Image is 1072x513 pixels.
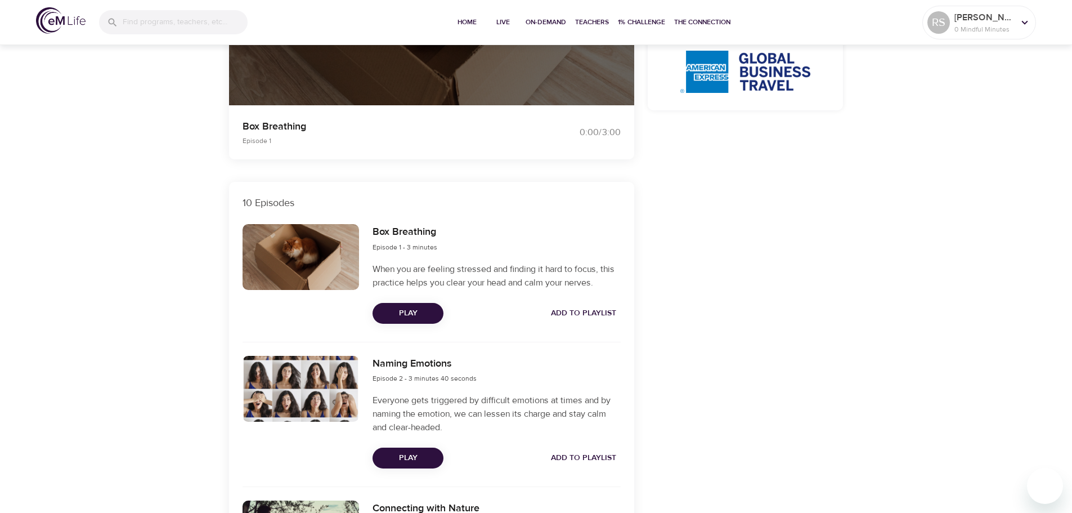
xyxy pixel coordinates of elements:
span: The Connection [674,16,730,28]
p: Episode 1 [243,136,523,146]
p: Everyone gets triggered by difficult emotions at times and by naming the emotion, we can lessen i... [373,394,620,434]
button: Add to Playlist [546,448,621,469]
span: Play [382,306,434,320]
p: When you are feeling stressed and finding it hard to focus, this practice helps you clear your he... [373,262,620,289]
p: Box Breathing [243,119,523,134]
span: Teachers [575,16,609,28]
div: 0:00 / 3:00 [536,126,621,139]
input: Find programs, teachers, etc... [123,10,248,34]
img: AmEx%20GBT%20logo.png [680,51,810,93]
span: Live [490,16,517,28]
button: Play [373,303,443,324]
iframe: Button to launch messaging window [1027,468,1063,504]
button: Play [373,448,443,469]
span: 1% Challenge [618,16,665,28]
span: Play [382,451,434,465]
img: logo [36,7,86,34]
div: RS [927,11,950,34]
span: Episode 1 - 3 minutes [373,243,437,252]
h6: Box Breathing [373,224,437,240]
button: Add to Playlist [546,303,621,324]
p: [PERSON_NAME] S [954,11,1014,24]
span: Home [454,16,481,28]
span: On-Demand [526,16,566,28]
span: Add to Playlist [551,306,616,320]
h6: Naming Emotions [373,356,477,372]
span: Add to Playlist [551,451,616,465]
p: 10 Episodes [243,195,621,211]
p: 0 Mindful Minutes [954,24,1014,34]
span: Episode 2 - 3 minutes 40 seconds [373,374,477,383]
